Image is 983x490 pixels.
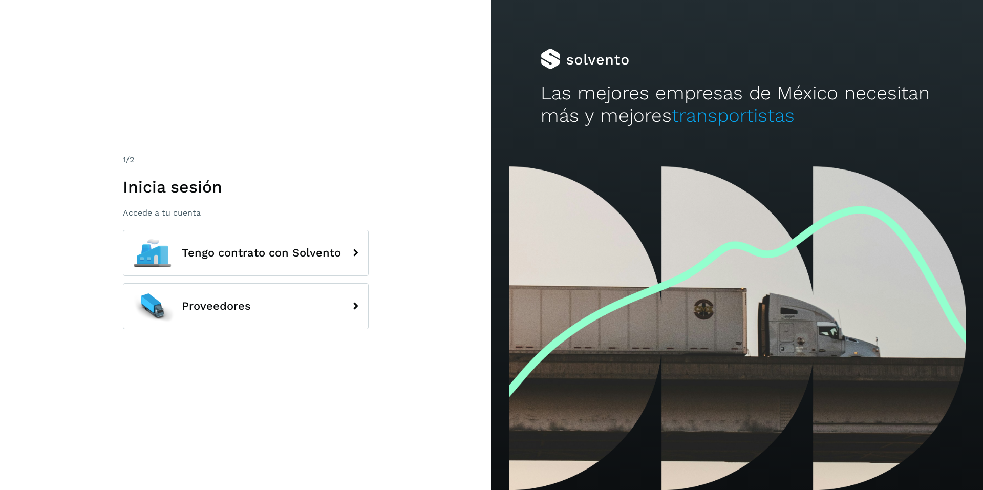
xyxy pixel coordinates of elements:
button: Tengo contrato con Solvento [123,230,369,276]
h2: Las mejores empresas de México necesitan más y mejores [541,82,934,127]
span: transportistas [672,104,795,126]
h1: Inicia sesión [123,177,369,197]
p: Accede a tu cuenta [123,208,369,218]
div: /2 [123,154,369,166]
span: Tengo contrato con Solvento [182,247,341,259]
span: Proveedores [182,300,251,312]
span: 1 [123,155,126,164]
button: Proveedores [123,283,369,329]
